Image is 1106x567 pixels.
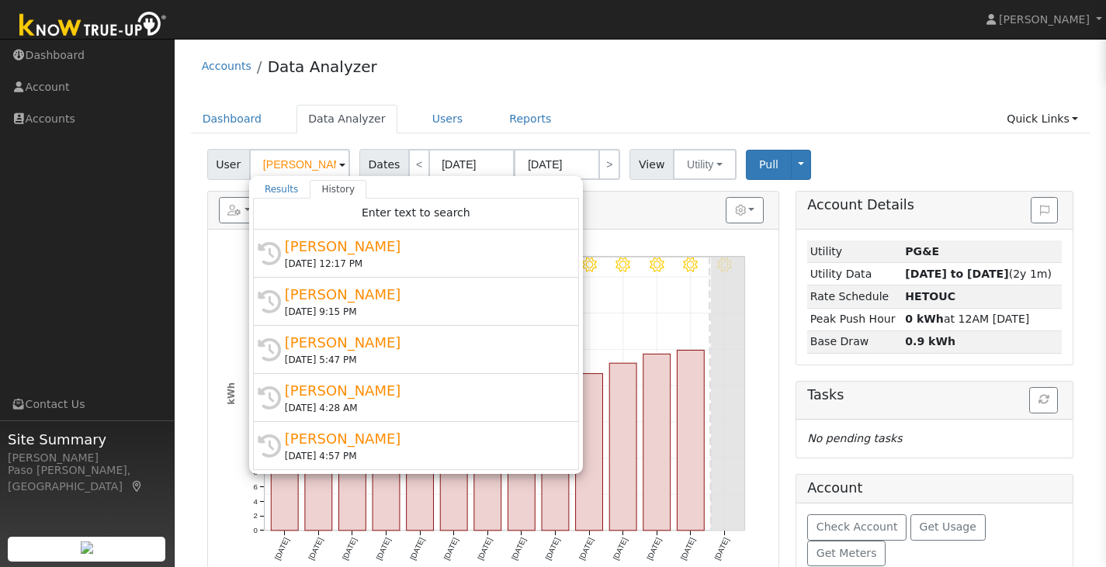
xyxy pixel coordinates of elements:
[408,537,426,562] text: [DATE]
[285,401,561,415] div: [DATE] 4:28 AM
[712,537,730,562] text: [DATE]
[285,305,561,319] div: [DATE] 9:15 PM
[258,338,281,361] i: History
[816,547,877,559] span: Get Meters
[285,380,561,401] div: [PERSON_NAME]
[310,180,366,199] a: History
[474,365,501,531] rect: onclick=""
[807,514,907,541] button: Check Account
[253,482,257,491] text: 6
[268,57,377,76] a: Data Analyzer
[421,105,475,133] a: Users
[677,351,704,531] rect: onclick=""
[746,150,792,180] button: Pull
[683,258,698,272] i: 9/15 - Clear
[816,520,898,533] span: Check Account
[807,387,1062,403] h5: Tasks
[202,60,251,72] a: Accounts
[253,180,310,199] a: Results
[650,258,664,272] i: 9/14 - Clear
[258,434,281,458] i: History
[359,149,409,180] span: Dates
[285,236,561,257] div: [PERSON_NAME]
[581,258,596,272] i: 9/12 - Clear
[643,354,671,531] rect: onclick=""
[679,537,697,562] text: [DATE]
[225,382,236,405] text: kWh
[374,537,392,562] text: [DATE]
[498,105,563,133] a: Reports
[253,512,257,520] text: 2
[253,497,258,506] text: 4
[285,284,561,305] div: [PERSON_NAME]
[807,285,903,308] td: Rate Schedule
[999,13,1090,26] span: [PERSON_NAME]
[285,257,561,271] div: [DATE] 12:17 PM
[362,206,470,219] span: Enter text to search
[543,537,561,562] text: [DATE]
[305,332,332,531] rect: onclick=""
[609,363,636,531] rect: onclick=""
[440,282,467,531] rect: onclick=""
[12,9,175,43] img: Know True-Up
[905,290,955,303] strong: N
[253,526,258,534] text: 0
[258,242,281,265] i: History
[341,537,359,562] text: [DATE]
[807,432,902,444] i: No pending tasks
[759,158,778,171] span: Pull
[1029,387,1058,413] button: Refresh
[615,258,630,272] i: 9/13 - Clear
[905,245,939,258] strong: ID: 17287316, authorized: 09/16/25
[1031,197,1058,223] button: Issue History
[807,240,903,263] td: Utility
[408,149,430,180] a: <
[285,449,561,463] div: [DATE] 4:57 PM
[130,480,144,493] a: Map
[272,537,290,562] text: [DATE]
[807,197,1062,213] h5: Account Details
[645,537,663,562] text: [DATE]
[271,309,298,531] rect: onclick=""
[285,428,561,449] div: [PERSON_NAME]
[673,149,737,180] button: Utility
[8,462,166,495] div: Paso [PERSON_NAME], [GEOGRAPHIC_DATA]
[542,368,569,531] rect: onclick=""
[905,313,944,325] strong: 0 kWh
[510,537,528,562] text: [DATE]
[807,480,862,496] h5: Account
[258,290,281,313] i: History
[476,537,494,562] text: [DATE]
[8,450,166,466] div: [PERSON_NAME]
[191,105,274,133] a: Dashboard
[905,335,955,347] strong: 0.9 kWh
[296,105,397,133] a: Data Analyzer
[905,268,1008,280] strong: [DATE] to [DATE]
[373,329,400,531] rect: onclick=""
[611,537,629,562] text: [DATE]
[338,334,366,531] rect: onclick=""
[910,514,986,541] button: Get Usage
[508,366,535,531] rect: onclick=""
[807,263,903,285] td: Utility Data
[807,541,886,567] button: Get Meters
[442,537,459,562] text: [DATE]
[285,353,561,367] div: [DATE] 5:47 PM
[629,149,674,180] span: View
[406,354,433,531] rect: onclick=""
[307,537,324,562] text: [DATE]
[920,520,976,533] span: Get Usage
[807,330,903,353] td: Base Draw
[807,308,903,330] td: Peak Push Hour
[249,149,350,180] input: Select a User
[905,268,1052,280] span: (2y 1m)
[253,468,257,477] text: 8
[995,105,1090,133] a: Quick Links
[598,149,620,180] a: >
[577,537,595,562] text: [DATE]
[576,374,603,531] rect: onclick=""
[903,308,1062,330] td: at 12AM [DATE]
[8,429,166,450] span: Site Summary
[285,332,561,353] div: [PERSON_NAME]
[207,149,250,180] span: User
